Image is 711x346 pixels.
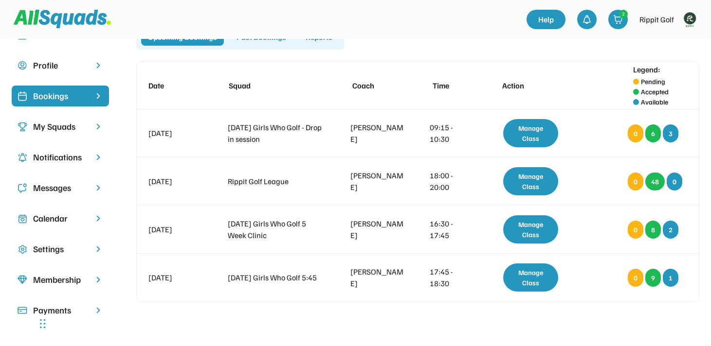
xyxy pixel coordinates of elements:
div: Accepted [641,86,669,97]
img: Icon%20copy%204.svg [18,153,27,162]
div: Manage Class [503,263,558,292]
a: Help [527,10,565,29]
div: 09:15 - 10:30 [430,121,473,145]
img: Icon%20copy%2016.svg [18,244,27,254]
img: Icon%20copy%207.svg [18,214,27,224]
img: shopping-cart-01%20%281%29.svg [613,15,623,24]
div: [DATE] [148,127,202,139]
div: [DATE] Girls Who Golf 5 Week Clinic [228,218,325,241]
img: chevron-right.svg [93,153,103,162]
div: Legend: [633,64,660,75]
div: [DATE] [148,175,202,187]
div: Membership [33,273,88,286]
img: chevron-right.svg [93,214,103,223]
div: 0 [628,221,643,239]
div: 18:00 - 20:00 [430,170,473,193]
img: Squad%20Logo.svg [14,10,111,28]
div: Manage Class [503,215,558,243]
div: 3 [663,124,678,142]
div: 2 [620,10,627,17]
div: Coach [352,80,406,91]
img: Rippitlogov2_green.png [680,10,699,29]
div: [DATE] [148,224,202,235]
div: 48 [645,173,665,190]
div: Manage Class [503,167,558,195]
div: 9 [645,269,661,287]
div: [DATE] [148,272,202,283]
div: [PERSON_NAME] [350,218,404,241]
img: chevron-right.svg [93,122,103,131]
div: Bookings [33,89,88,103]
img: user-circle.svg [18,61,27,70]
div: 17:45 - 18:30 [430,266,473,289]
img: Icon%20copy%203.svg [18,122,27,132]
div: Pending [641,76,665,86]
div: 6 [645,124,661,142]
img: chevron-right%20copy%203.svg [93,91,103,101]
div: Settings [33,242,88,256]
div: [DATE] Girls Who Golf - Drop in session [228,121,325,145]
div: 8 [645,221,661,239]
div: Date [148,80,202,91]
div: My Squads [33,120,88,133]
div: [DATE] Girls Who Golf 5:45 [228,272,325,283]
div: 0 [628,269,643,287]
img: Icon%20copy%208.svg [18,275,27,285]
img: chevron-right.svg [93,183,103,192]
img: Icon%20copy%205.svg [18,183,27,193]
div: Notifications [33,151,88,164]
div: Messages [33,181,88,194]
div: Available [641,97,668,107]
img: chevron-right.svg [93,275,103,284]
div: Action [502,80,567,91]
div: Rippit Golf [639,14,674,25]
div: 0 [667,173,682,190]
div: Squad [229,80,326,91]
div: Payments [33,304,88,317]
div: Time [433,80,476,91]
div: Profile [33,59,88,72]
div: 16:30 - 17:45 [430,218,473,241]
div: 2 [663,221,678,239]
img: chevron-right.svg [93,306,103,315]
div: 0 [628,124,643,142]
div: [PERSON_NAME] [350,170,404,193]
div: [PERSON_NAME] [350,266,404,289]
img: bell-03%20%281%29.svg [582,15,592,24]
img: chevron-right.svg [93,244,103,254]
div: [PERSON_NAME] [350,121,404,145]
div: Calendar [33,212,88,225]
img: Icon%20%2819%29.svg [18,91,27,101]
div: Manage Class [503,119,558,147]
div: Rippit Golf League [228,175,325,187]
div: 0 [628,173,643,190]
img: chevron-right.svg [93,61,103,70]
div: 1 [663,269,678,287]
